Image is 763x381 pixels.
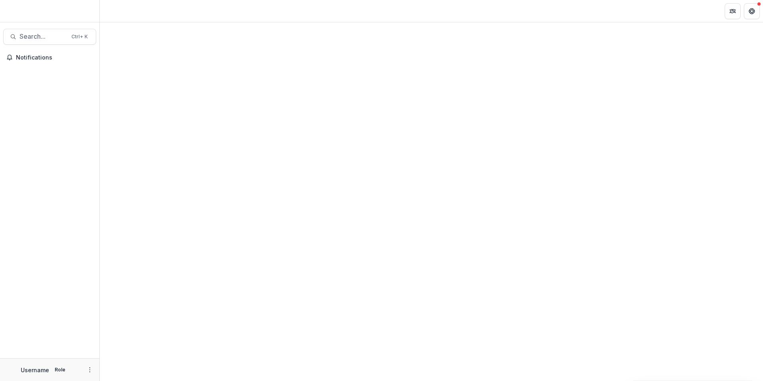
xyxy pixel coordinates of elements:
button: Partners [725,3,741,19]
nav: breadcrumb [103,5,137,17]
button: More [85,365,95,375]
span: Search... [20,33,67,40]
button: Notifications [3,51,96,64]
div: Ctrl + K [70,32,89,41]
span: Notifications [16,54,93,61]
button: Search... [3,29,96,45]
p: Role [52,366,68,373]
p: Username [21,366,49,374]
button: Get Help [744,3,760,19]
